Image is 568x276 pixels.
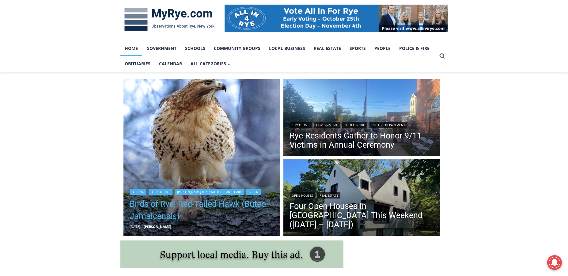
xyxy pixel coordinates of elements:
[147,59,297,76] a: Intern @ [DOMAIN_NAME]
[130,189,146,195] a: Birding
[437,51,448,62] button: View Search Form
[142,41,181,56] a: Government
[342,122,367,128] a: Police & Fire
[120,240,343,268] img: support local media, buy this ad
[120,41,437,72] nav: Primary Navigation
[314,122,340,128] a: Government
[149,189,172,195] a: Birds of Rye
[317,192,340,198] a: Real Estate
[186,56,235,71] button: Child menu of All Categories
[155,56,186,71] a: Calendar
[160,61,284,75] span: Intern @ [DOMAIN_NAME]
[130,198,274,222] a: Birds of Rye: Red-Tailed Hawk (Buteo Jamaicensis)
[369,122,407,128] a: Rye Fire Department
[120,41,142,56] a: Home
[5,62,81,76] h4: [PERSON_NAME] Read Sanctuary Fall Fest: [DATE]
[290,121,434,128] div: | | |
[290,191,434,198] div: |
[123,79,280,236] a: Read More Birds of Rye: Red-Tailed Hawk (Buteo Jamaicensis)
[2,63,60,86] span: Open Tues. - Sun. [PHONE_NUMBER]
[345,41,370,56] a: Sports
[370,41,395,56] a: People
[283,79,440,158] a: Read More Rye Residents Gather to Honor 9/11 Victims in Annual Ceremony
[130,224,140,229] time: [DATE]
[0,61,92,76] a: [PERSON_NAME] Read Sanctuary Fall Fest: [DATE]
[290,122,312,128] a: City of Rye
[283,79,440,158] img: (PHOTO: The City of Rye's annual September 11th Commemoration Ceremony on Thursday, September 11,...
[283,159,440,237] img: 506 Midland Avenue, Rye
[120,3,218,35] img: MyRye.com
[155,0,290,59] div: Apply Now <> summer and RHS senior internships available
[120,56,155,71] a: Obituaries
[64,18,89,50] div: Birds of Prey: Falcon and hawk demos
[142,224,144,229] span: –
[290,192,315,198] a: Open Houses
[210,41,265,56] a: Community Groups
[175,189,244,195] a: [PERSON_NAME] Read Wildlife Sanctuary
[283,159,440,237] a: Read More Four Open Houses in Rye This Weekend (September 13 – 14)
[69,52,70,58] div: /
[246,189,261,195] a: Green
[265,41,309,56] a: Local Business
[123,79,280,236] img: (PHOTO: Red-Tailed Hawk (Buteo Jamaicensis) at the Edith G. Read Wildlife Sanctuary in Rye, New Y...
[225,5,448,32] img: All in for Rye
[181,41,210,56] a: Schools
[144,224,171,229] a: [PERSON_NAME]
[0,62,62,76] a: Open Tues. - Sun. [PHONE_NUMBER]
[130,187,274,195] div: | | |
[64,52,67,58] div: 2
[309,41,345,56] a: Real Estate
[395,41,434,56] a: Police & Fire
[290,131,434,149] a: Rye Residents Gather to Honor 9/11 Victims in Annual Ceremony
[290,202,434,229] a: Four Open Houses in [GEOGRAPHIC_DATA] This Weekend ([DATE] – [DATE])
[72,52,74,58] div: 6
[63,38,90,73] div: "Chef [PERSON_NAME] omakase menu is nirvana for lovers of great Japanese food."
